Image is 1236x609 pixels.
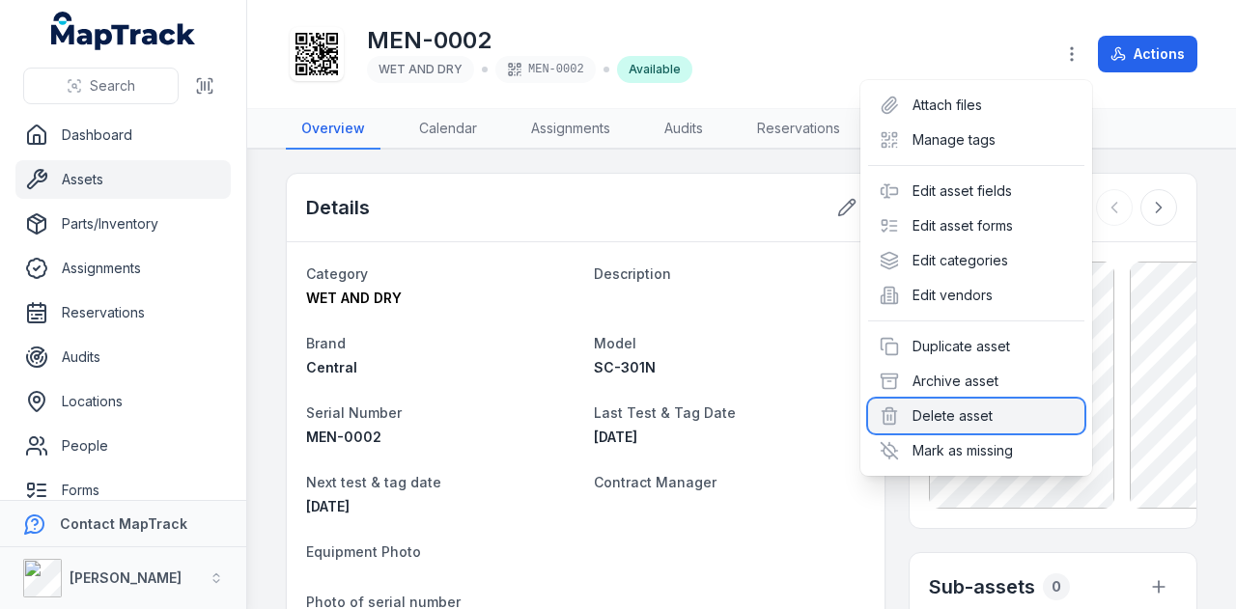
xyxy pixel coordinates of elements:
[868,329,1084,364] div: Duplicate asset
[868,399,1084,433] div: Delete asset
[868,123,1084,157] div: Manage tags
[868,278,1084,313] div: Edit vendors
[868,88,1084,123] div: Attach files
[868,243,1084,278] div: Edit categories
[868,208,1084,243] div: Edit asset forms
[868,364,1084,399] div: Archive asset
[868,174,1084,208] div: Edit asset fields
[868,433,1084,468] div: Mark as missing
